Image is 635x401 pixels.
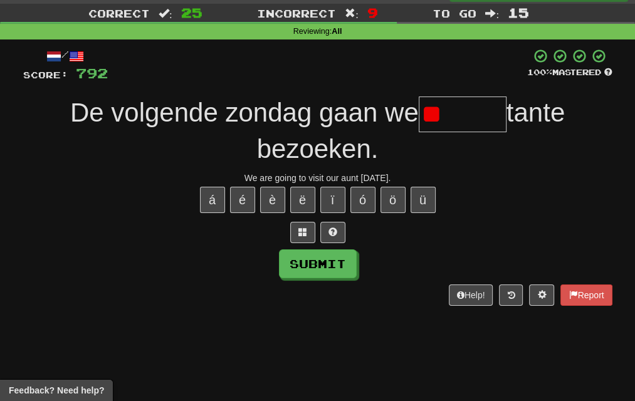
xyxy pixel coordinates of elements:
span: Correct [88,7,150,19]
button: è [260,187,285,213]
span: 100 % [527,67,552,77]
span: : [159,8,172,19]
span: : [345,8,359,19]
button: Single letter hint - you only get 1 per sentence and score half the points! alt+h [320,222,345,243]
button: ï [320,187,345,213]
strong: All [332,27,342,36]
button: Report [560,284,612,306]
button: ö [380,187,406,213]
span: 25 [181,5,202,20]
button: Switch sentence to multiple choice alt+p [290,222,315,243]
span: 9 [367,5,378,20]
span: Incorrect [257,7,336,19]
span: 15 [508,5,529,20]
button: ë [290,187,315,213]
span: De volgende zondag gaan we [70,98,419,127]
button: Submit [279,249,357,278]
button: ü [411,187,436,213]
button: ó [350,187,375,213]
span: To go [433,7,476,19]
span: : [485,8,499,19]
span: 792 [76,65,108,81]
span: Score: [23,70,68,80]
button: Help! [449,284,493,306]
button: é [230,187,255,213]
span: Open feedback widget [9,384,104,397]
button: Round history (alt+y) [499,284,523,306]
div: We are going to visit our aunt [DATE]. [23,172,612,184]
div: / [23,48,108,64]
div: Mastered [527,67,612,78]
button: á [200,187,225,213]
